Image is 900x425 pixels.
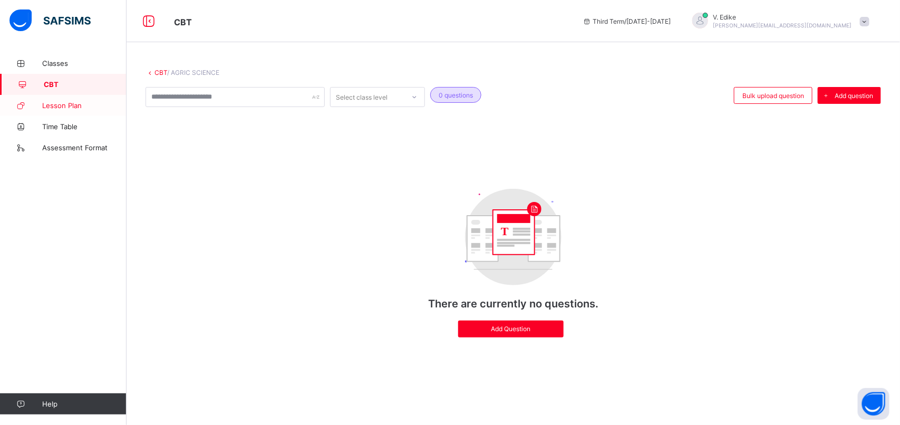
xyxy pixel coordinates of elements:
div: There are currently no questions. [408,178,619,348]
span: Help [42,400,126,408]
span: V. Edike [713,13,852,21]
span: Lesson Plan [42,101,127,110]
span: session/term information [583,17,671,25]
div: Select class level [336,87,388,107]
span: Bulk upload question [742,92,804,100]
span: Add Question [466,325,556,333]
div: V.Edike [682,13,875,30]
span: Assessment Format [42,143,127,152]
span: CBT [44,80,127,89]
a: CBT [154,69,167,76]
button: Open asap [858,388,889,420]
span: Time Table [42,122,127,131]
span: CBT [174,17,192,27]
span: 0 questions [439,91,473,99]
span: Classes [42,59,127,67]
span: [PERSON_NAME][EMAIL_ADDRESS][DOMAIN_NAME] [713,22,852,28]
tspan: T [501,224,509,237]
span: Add question [835,92,873,100]
span: / AGRIC SCIENCE [167,69,219,76]
p: There are currently no questions. [408,297,619,310]
img: safsims [9,9,91,32]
